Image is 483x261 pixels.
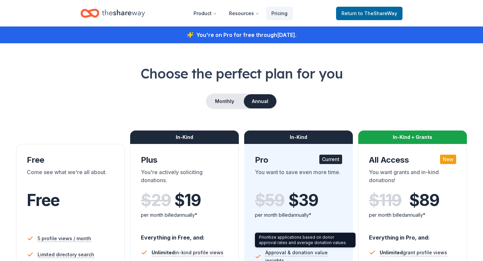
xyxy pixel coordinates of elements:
div: per month billed annually* [255,211,342,219]
span: grant profile views [380,250,447,255]
span: Return [341,9,397,17]
div: Come see what we're all about. [27,168,114,187]
span: in-kind profile views [152,250,223,255]
a: Pricing [266,7,293,20]
div: Current [319,155,342,164]
div: In-Kind [130,130,239,144]
span: $ 89 [409,191,439,210]
div: Everything in Pro, and: [369,228,456,242]
div: You want grants and in-kind donations! [369,168,456,187]
div: Everything in Free, and: [141,228,228,242]
span: Free [27,190,60,210]
div: In-Kind [244,130,353,144]
span: $ 19 [174,191,201,210]
button: Monthly [207,94,243,108]
span: to TheShareWay [358,10,397,16]
div: Prioritize applications based on donor approval rates and average donation values. [255,233,356,248]
div: All Access [369,155,456,165]
div: per month billed annually* [141,211,228,219]
span: 5 profile views / month [38,234,91,243]
button: Resources [224,7,265,20]
div: New [440,155,456,164]
span: Limited directory search [38,251,94,259]
span: Unlimited [152,250,175,255]
div: Everything in Plus, and: [255,228,342,242]
div: You're actively soliciting donations. [141,168,228,187]
a: Returnto TheShareWay [336,7,402,20]
div: per month billed annually* [369,211,456,219]
div: In-Kind + Grants [358,130,467,144]
span: Unlimited [380,250,403,255]
a: Home [80,5,145,21]
button: Product [188,7,222,20]
h1: Choose the perfect plan for you [16,64,467,83]
div: Free [27,155,114,165]
div: Pro [255,155,342,165]
button: Annual [244,94,276,108]
span: $ 39 [288,191,318,210]
nav: Main [188,5,293,21]
div: You want to save even more time. [255,168,342,187]
div: Plus [141,155,228,165]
